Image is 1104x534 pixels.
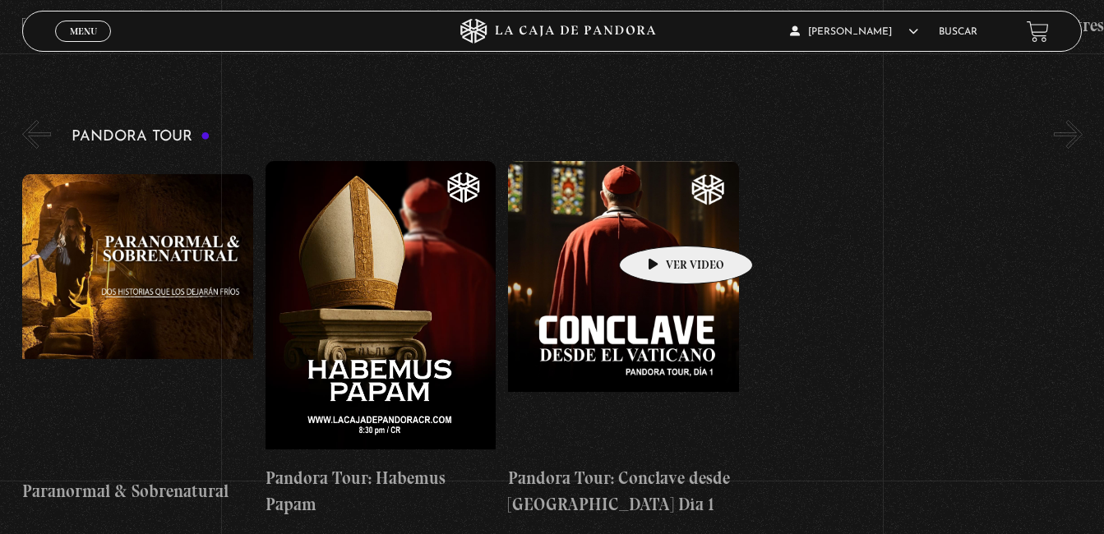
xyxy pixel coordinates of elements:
a: View your shopping cart [1027,21,1049,43]
h4: Paranormal & Sobrenatural [22,478,253,504]
button: Next [1054,120,1083,149]
h3: Pandora Tour [72,129,210,145]
button: Previous [22,120,51,149]
a: Pandora Tour: Habemus Papam [266,161,497,517]
h4: Pandora Tour: Conclave desde [GEOGRAPHIC_DATA] Dia 1 [508,465,739,517]
span: [PERSON_NAME] [790,27,918,37]
a: Pandora Tour: Conclave desde [GEOGRAPHIC_DATA] Dia 1 [508,161,739,517]
h4: [DATE] [DATE] [22,12,253,39]
h4: Pandora Tour: Habemus Papam [266,465,497,517]
a: Buscar [939,27,977,37]
span: Cerrar [64,40,103,52]
a: Paranormal & Sobrenatural [22,161,253,517]
span: Menu [70,26,97,36]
